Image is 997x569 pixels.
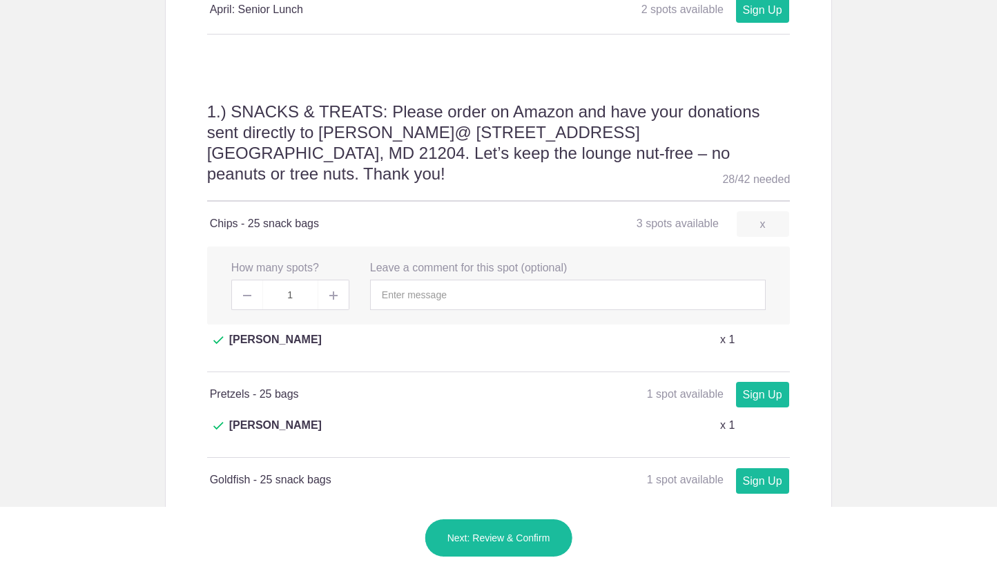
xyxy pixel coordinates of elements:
h2: 1.) SNACKS & TREATS: Please order on Amazon and have your donations sent directly to [PERSON_NAME... [207,100,791,202]
button: Next: Review & Confirm [425,519,573,557]
a: Sign Up [736,468,789,494]
img: Check dark green [213,422,224,430]
span: [PERSON_NAME] [229,331,322,365]
p: x 1 [720,503,735,520]
img: Check dark green [213,336,224,345]
a: x [737,211,789,237]
span: [PERSON_NAME] [229,417,322,450]
div: 28 42 needed [722,169,790,190]
h4: Goldfish - 25 snack bags [210,472,498,488]
h4: Chips - 25 snack bags [210,215,498,232]
span: 1 spot available [647,474,724,485]
span: 2 spots available [641,3,724,15]
h4: Pretzels - 25 bags [210,386,498,403]
span: 3 spots available [637,218,719,229]
p: x 1 [720,331,735,348]
a: Sign Up [736,382,789,407]
h4: April: Senior Lunch [210,1,498,18]
label: How many spots? [231,260,319,276]
span: 1 spot available [647,388,724,400]
input: Enter message [370,280,766,310]
label: Leave a comment for this spot (optional) [370,260,567,276]
img: Minus gray [243,295,251,296]
img: Plus gray [329,291,338,300]
p: x 1 [720,417,735,434]
span: [PERSON_NAME] [229,503,322,537]
span: / [735,173,737,185]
